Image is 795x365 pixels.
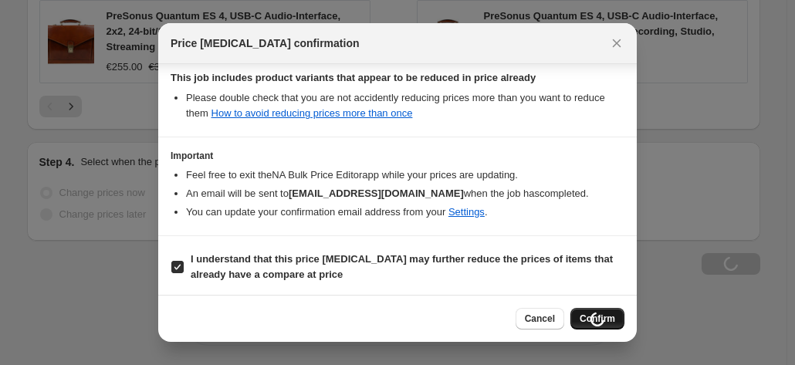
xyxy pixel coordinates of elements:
[186,90,624,121] li: Please double check that you are not accidently reducing prices more than you want to reduce them
[186,167,624,183] li: Feel free to exit the NA Bulk Price Editor app while your prices are updating.
[186,186,624,201] li: An email will be sent to when the job has completed .
[186,204,624,220] li: You can update your confirmation email address from your .
[525,313,555,325] span: Cancel
[171,35,360,51] span: Price [MEDICAL_DATA] confirmation
[516,308,564,330] button: Cancel
[448,206,485,218] a: Settings
[606,32,628,54] button: Close
[171,72,536,83] b: This job includes product variants that appear to be reduced in price already
[191,253,613,280] b: I understand that this price [MEDICAL_DATA] may further reduce the prices of items that already h...
[289,188,464,199] b: [EMAIL_ADDRESS][DOMAIN_NAME]
[171,150,624,162] h3: Important
[211,107,413,119] a: How to avoid reducing prices more than once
